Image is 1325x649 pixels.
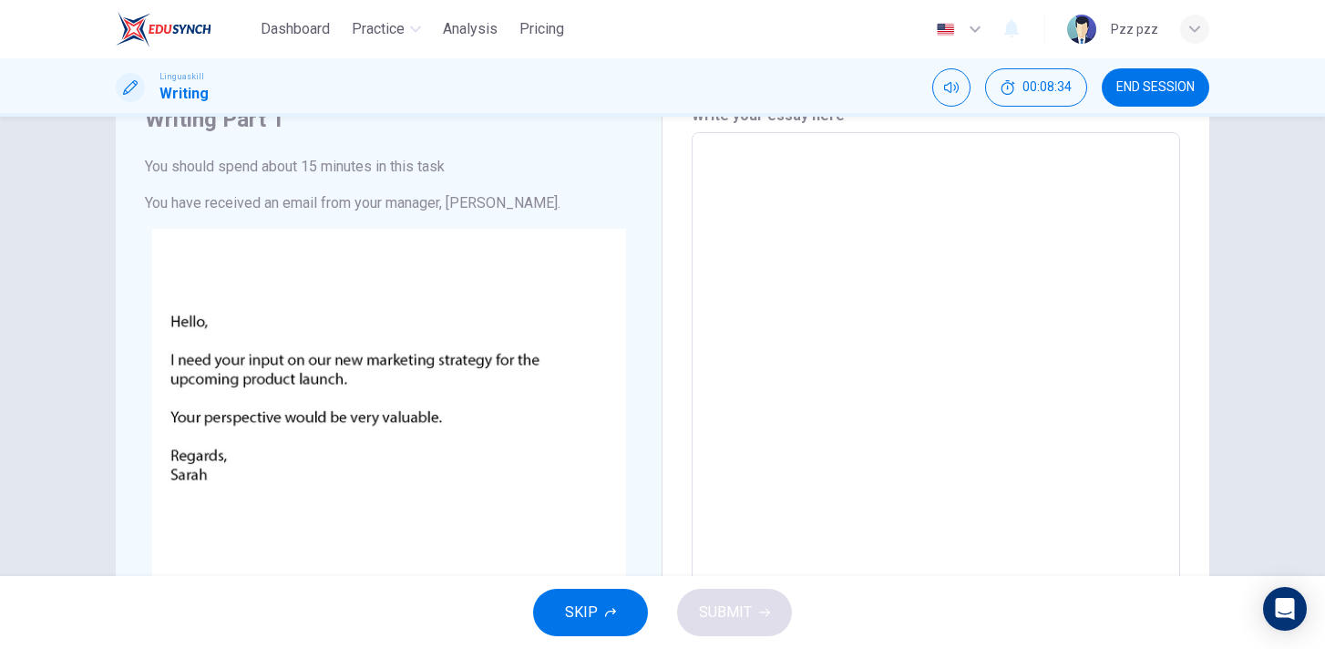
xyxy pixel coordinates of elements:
button: Practice [344,13,428,46]
img: en [934,23,957,36]
h1: Writing [159,83,209,105]
span: SKIP [565,600,598,625]
button: END SESSION [1102,68,1209,107]
span: Analysis [443,18,498,40]
div: Pzz pzz [1111,18,1158,40]
div: Mute [932,68,971,107]
div: Hide [985,68,1087,107]
button: SKIP [533,589,648,636]
span: Pricing [519,18,564,40]
img: Profile picture [1067,15,1096,44]
span: Dashboard [261,18,330,40]
img: EduSynch logo [116,11,211,47]
button: 00:08:34 [985,68,1087,107]
button: Pricing [512,13,571,46]
span: Linguaskill [159,70,204,83]
button: Analysis [436,13,505,46]
h6: You should spend about 15 minutes in this task [145,156,632,178]
button: Dashboard [253,13,337,46]
span: Practice [352,18,405,40]
h4: Writing Part 1 [145,105,632,134]
a: EduSynch logo [116,11,253,47]
span: END SESSION [1116,80,1195,95]
h6: You have received an email from your manager, [PERSON_NAME]. [145,192,632,214]
div: Open Intercom Messenger [1263,587,1307,631]
span: 00:08:34 [1022,80,1072,95]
